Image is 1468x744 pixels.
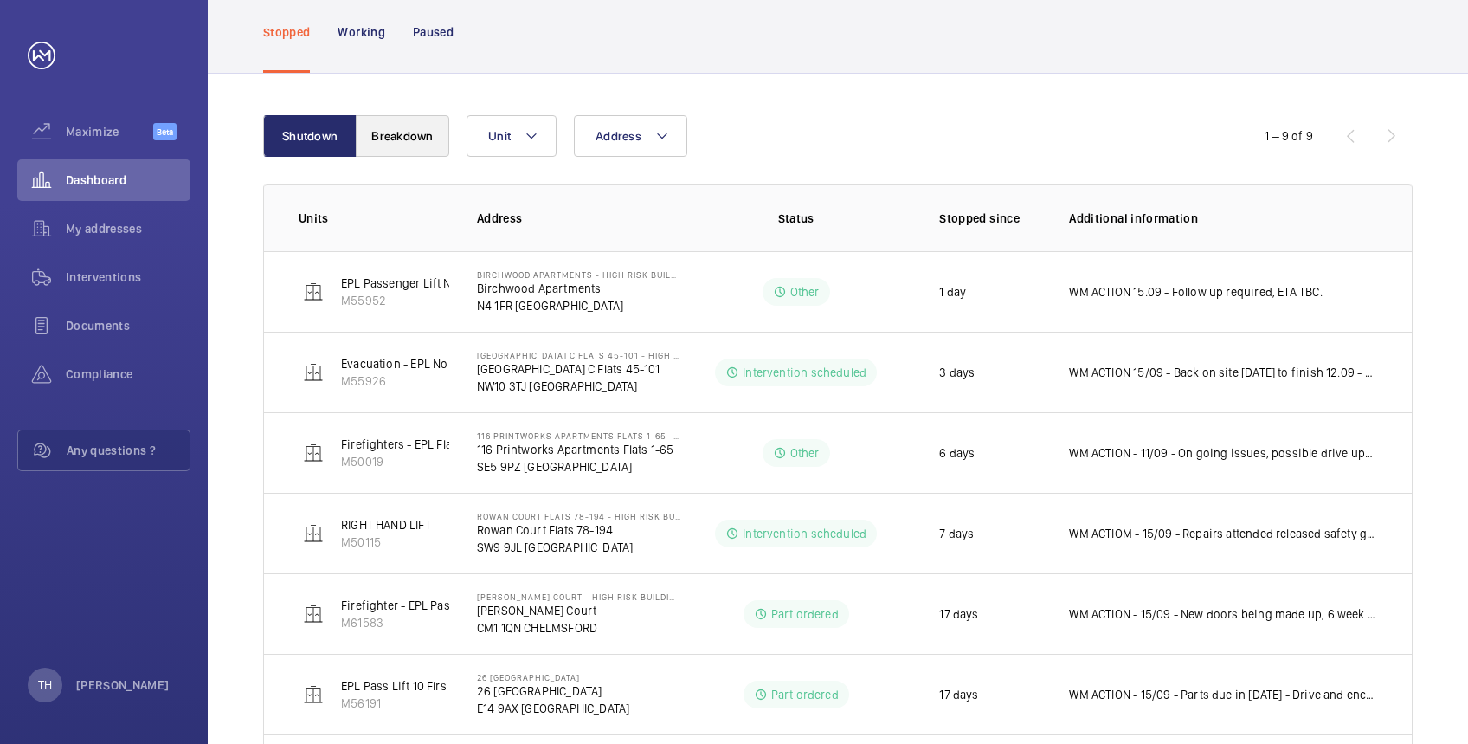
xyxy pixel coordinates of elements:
p: Evacuation - EPL No 4 Flats 45-101 R/h [341,355,544,372]
p: [PERSON_NAME] Court [477,602,680,619]
p: M50115 [341,534,431,551]
p: Rowan Court Flats 78-194 [477,521,680,539]
p: 116 Printworks Apartments Flats 1-65 [477,441,680,458]
p: Intervention scheduled [743,525,866,542]
p: Firefighter - EPL Passenger Lift [341,597,508,614]
p: M50019 [341,453,512,470]
p: Other [790,444,820,462]
p: Firefighters - EPL Flats 1-65 No 1 [341,436,512,453]
p: TH [38,676,52,694]
span: Dashboard [66,171,190,189]
p: RIGHT HAND LIFT [341,516,431,534]
span: Documents [66,317,190,334]
p: Intervention scheduled [743,364,866,381]
p: WM ACTION 15.09 - Follow up required, ETA TBC. [1069,283,1322,301]
p: Part ordered [771,686,839,703]
p: 6 days [939,444,975,462]
div: 1 – 9 of 9 [1265,127,1313,145]
span: Unit [488,129,511,143]
p: WM ACTION 15/09 - Back on site [DATE] to finish 12.09 - Ongoing drive replacement works, Attendan... [1069,364,1377,381]
span: Beta [153,123,177,140]
p: M61583 [341,614,508,631]
img: elevator.svg [303,523,324,544]
p: Rowan Court Flats 78-194 - High Risk Building [477,511,680,521]
p: M56191 [341,695,473,712]
p: Status [692,210,899,227]
p: Other [790,283,820,301]
p: M55952 [341,292,468,309]
p: [GEOGRAPHIC_DATA] C Flats 45-101 [477,360,680,378]
p: EPL Pass Lift 10 Flrs Only [341,677,473,695]
p: NW10 3TJ [GEOGRAPHIC_DATA] [477,378,680,395]
p: Paused [413,23,454,41]
p: CM1 1QN CHELMSFORD [477,619,680,637]
p: WM ACTION - 11/09 - On going issues, possible drive upgrade required [1069,444,1377,462]
p: [PERSON_NAME] Court - High Risk Building [477,592,680,602]
p: 3 days [939,364,975,381]
p: 116 Printworks Apartments Flats 1-65 - High Risk Building [477,430,680,441]
span: My addresses [66,220,190,237]
img: elevator.svg [303,684,324,705]
span: Maximize [66,123,153,140]
img: elevator.svg [303,281,324,302]
p: 7 days [939,525,974,542]
p: 17 days [939,605,978,623]
button: Breakdown [356,115,449,157]
p: Stopped since [939,210,1041,227]
p: 1 day [939,283,966,301]
button: Unit [467,115,557,157]
span: Interventions [66,268,190,286]
p: WM ACTIOM - 15/09 - Repairs attended released safety gear, new shoes required chasing eta 12/09 -... [1069,525,1377,542]
p: SW9 9JL [GEOGRAPHIC_DATA] [477,539,680,556]
p: Units [299,210,449,227]
p: 26 [GEOGRAPHIC_DATA] [477,672,630,683]
button: Shutdown [263,115,357,157]
span: Any questions ? [67,442,190,459]
p: WM ACTION - 15/09 - New doors being made up, 6 week lead time 11/09 - 6 Week lead time on new doo... [1069,605,1377,623]
span: Compliance [66,366,190,383]
p: N4 1FR [GEOGRAPHIC_DATA] [477,297,680,314]
p: E14 9AX [GEOGRAPHIC_DATA] [477,700,630,717]
p: 17 days [939,686,978,703]
p: Working [338,23,384,41]
img: elevator.svg [303,362,324,383]
p: SE5 9PZ [GEOGRAPHIC_DATA] [477,458,680,476]
button: Address [574,115,687,157]
p: EPL Passenger Lift No 2 [341,275,468,292]
img: elevator.svg [303,443,324,463]
span: Address [596,129,641,143]
p: 26 [GEOGRAPHIC_DATA] [477,683,630,700]
p: Birchwood Apartments [477,280,680,297]
p: Part ordered [771,605,839,623]
p: Birchwood Apartments - High Risk Building [477,269,680,280]
p: M55926 [341,372,544,390]
p: Address [477,210,680,227]
p: WM ACTION - 15/09 - Parts due in [DATE] - Drive and encoder due in [DATE] 09/09 - Parts due in ne... [1069,686,1377,703]
p: Additional information [1069,210,1377,227]
p: [GEOGRAPHIC_DATA] C Flats 45-101 - High Risk Building [477,350,680,360]
p: Stopped [263,23,310,41]
p: [PERSON_NAME] [76,676,170,694]
img: elevator.svg [303,604,324,624]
